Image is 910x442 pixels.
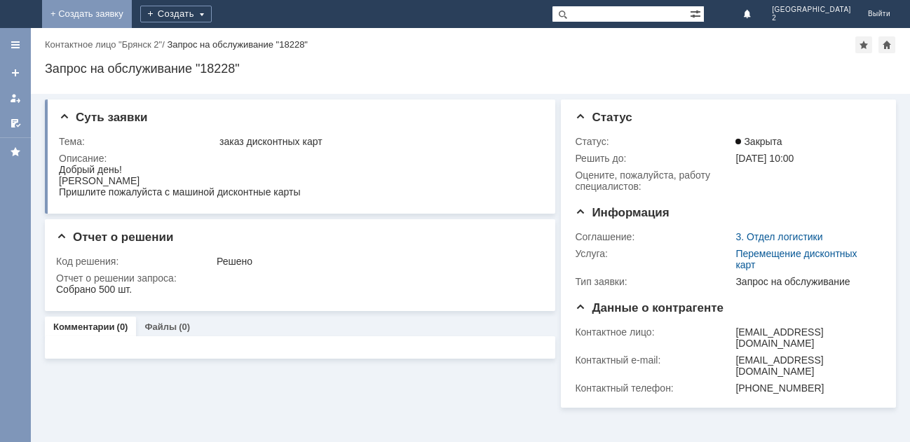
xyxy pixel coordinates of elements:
a: Перемещение дисконтных карт [735,248,857,270]
a: Создать заявку [4,62,27,84]
div: Отчет о решении запроса: [56,272,539,284]
div: Запрос на обслуживание [735,276,876,287]
span: Статус [575,111,632,124]
div: Создать [140,6,212,22]
div: (0) [117,322,128,332]
div: заказ дисконтных карт [219,136,536,147]
div: Oцените, пожалуйста, работу специалистов: [575,170,733,192]
span: 2 [772,14,851,22]
a: Файлы [144,322,177,332]
div: Описание: [59,153,539,164]
span: Информация [575,206,669,219]
span: Суть заявки [59,111,147,124]
a: Контактное лицо "Брянск 2" [45,39,162,50]
div: Соглашение: [575,231,733,242]
div: Тип заявки: [575,276,733,287]
div: Тема: [59,136,217,147]
div: Контактный e-mail: [575,354,733,366]
div: Сделать домашней страницей [878,36,895,53]
div: Код решения: [56,256,214,267]
span: Данные о контрагенте [575,301,724,315]
a: Комментарии [53,322,115,332]
a: 3. Отдел логистики [735,231,822,242]
span: Расширенный поиск [690,6,704,20]
span: Отчет о решении [56,230,173,244]
span: Закрыта [735,136,782,147]
div: Решить до: [575,153,733,164]
div: [PHONE_NUMBER] [735,382,876,394]
div: Контактный телефон: [575,382,733,394]
div: Контактное лицо: [575,326,733,338]
div: [EMAIL_ADDRESS][DOMAIN_NAME] [735,326,876,349]
a: Мои согласования [4,112,27,134]
div: [EMAIL_ADDRESS][DOMAIN_NAME] [735,354,876,377]
div: Услуга: [575,248,733,259]
div: / [45,39,167,50]
a: Мои заявки [4,87,27,109]
div: (0) [179,322,190,332]
div: Статус: [575,136,733,147]
div: Решено [217,256,536,267]
div: Запрос на обслуживание "18228" [167,39,308,50]
div: Добавить в избранное [855,36,872,53]
span: [GEOGRAPHIC_DATA] [772,6,851,14]
span: [DATE] 10:00 [735,153,794,164]
div: Запрос на обслуживание "18228" [45,62,896,76]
